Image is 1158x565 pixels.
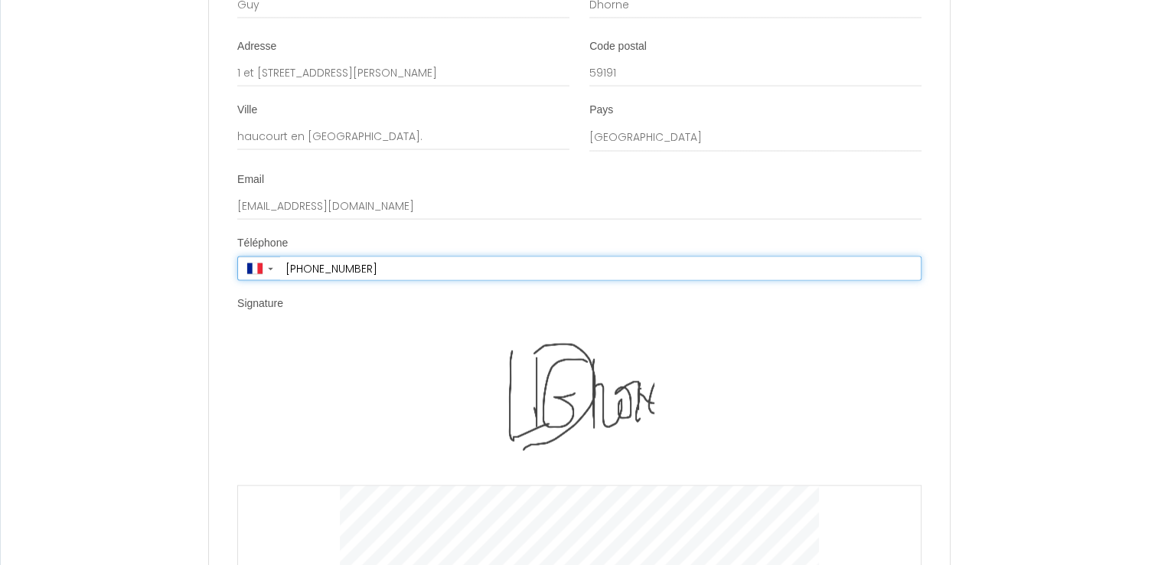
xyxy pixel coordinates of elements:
[237,296,283,312] label: Signature
[237,103,257,118] label: Ville
[237,39,276,54] label: Adresse
[589,39,647,54] label: Code postal
[280,257,921,280] input: +33 6 12 34 56 78
[266,266,275,272] span: ▼
[237,236,288,251] label: Téléphone
[237,172,264,188] label: Email
[589,103,613,118] label: Pays
[504,332,654,485] img: signature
